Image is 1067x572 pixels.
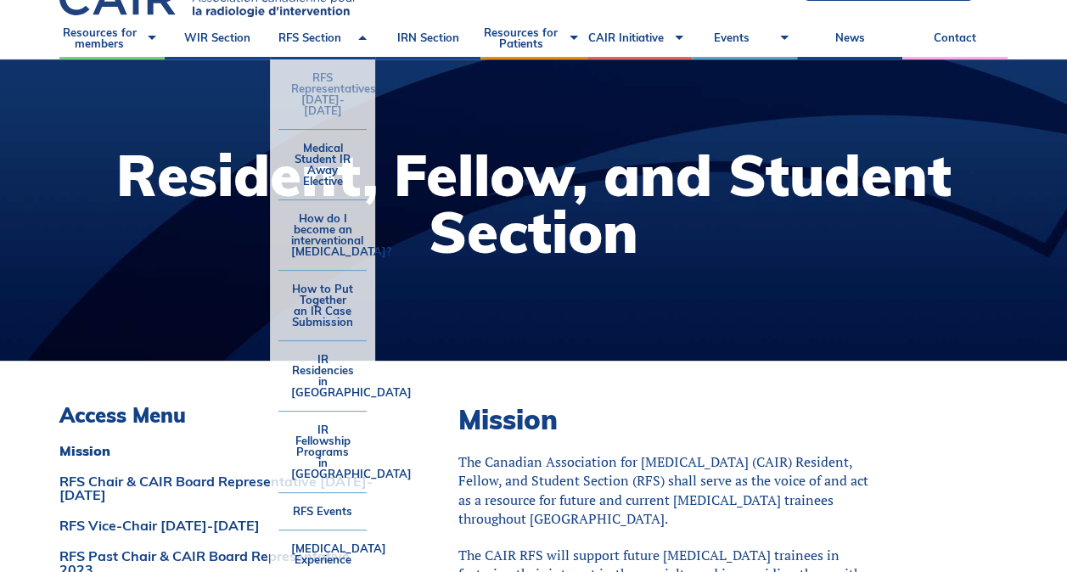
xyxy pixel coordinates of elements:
[59,519,373,532] a: RFS Vice-Chair [DATE]-[DATE]
[278,130,367,199] a: Medical Student IR Away Elective
[797,17,902,59] a: News
[270,17,375,59] a: RFS Section
[278,341,367,411] a: IR Residencies in [GEOGRAPHIC_DATA]
[59,474,373,502] a: RFS Chair & CAIR Board Representative [DATE]-[DATE]
[59,403,373,428] h3: Access Menu
[17,147,1050,261] h1: Resident, Fellow, and Student Section
[278,493,367,530] a: RFS Events
[59,17,165,59] a: Resources for members
[278,200,367,270] a: How do I become an interventional [MEDICAL_DATA]?
[458,452,880,529] p: The Canadian Association for [MEDICAL_DATA] (CAIR) Resident, Fellow, and Student Section (RFS) sh...
[902,17,1008,59] a: Contact
[480,17,586,59] a: Resources for Patients
[692,17,797,59] a: Events
[458,403,880,435] h2: Mission
[165,17,270,59] a: WIR Section
[278,271,367,340] a: How to Put Together an IR Case Submission
[375,17,480,59] a: IRN Section
[587,17,692,59] a: CAIR Initiative
[278,412,367,492] a: IR Fellowship Programs in [GEOGRAPHIC_DATA]
[59,444,373,457] a: Mission
[278,59,367,129] a: RFS Representatives [DATE]-[DATE]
